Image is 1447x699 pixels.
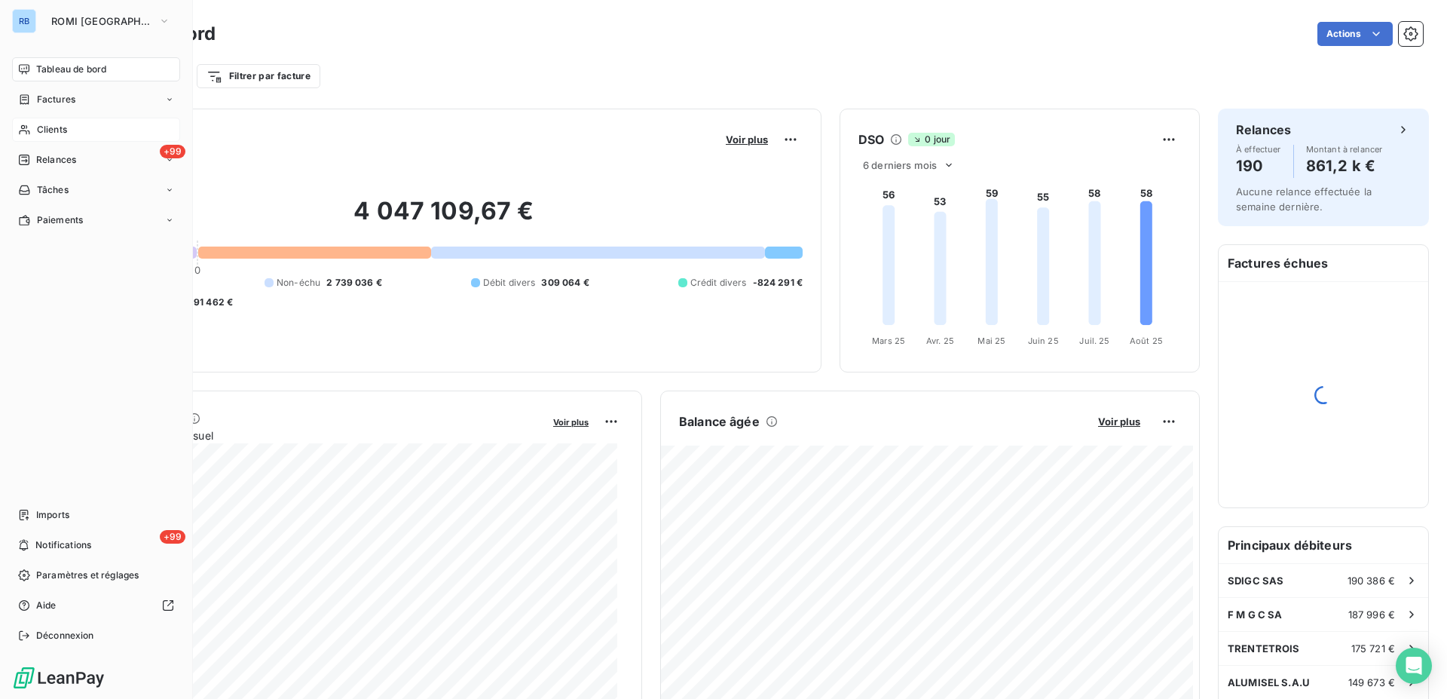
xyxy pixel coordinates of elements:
[36,63,106,76] span: Tableau de bord
[1094,415,1145,428] button: Voir plus
[1236,121,1291,139] h6: Relances
[1351,642,1395,655] span: 175 721 €
[1236,145,1281,154] span: À effectuer
[1317,22,1393,46] button: Actions
[1348,575,1395,587] span: 190 386 €
[160,530,185,544] span: +99
[872,336,905,346] tspan: Mars 25
[37,93,75,106] span: Factures
[12,593,180,618] a: Aide
[1228,609,1283,621] span: F M G C SA
[12,666,106,690] img: Logo LeanPay
[1236,185,1372,213] span: Aucune relance effectuée la semaine dernière.
[541,276,589,290] span: 309 064 €
[977,336,1005,346] tspan: Mai 25
[12,148,180,172] a: +99Relances
[12,563,180,587] a: Paramètres et réglages
[189,296,233,309] span: -91 462 €
[12,208,180,232] a: Paiements
[863,159,937,171] span: 6 derniers mois
[483,276,536,290] span: Débit divers
[1219,527,1428,563] h6: Principaux débiteurs
[858,130,884,149] h6: DSO
[85,428,543,443] span: Chiffre d'affaires mensuel
[12,503,180,527] a: Imports
[1348,676,1395,688] span: 149 673 €
[12,87,180,112] a: Factures
[277,276,320,290] span: Non-échu
[1098,415,1140,428] span: Voir plus
[12,178,180,202] a: Tâches
[1228,575,1283,587] span: SDIGC SAS
[36,569,139,582] span: Paramètres et réglages
[36,629,94,642] span: Déconnexion
[1236,154,1281,178] h4: 190
[160,145,185,158] span: +99
[36,599,57,612] span: Aide
[1396,648,1432,684] div: Open Intercom Messenger
[1306,154,1383,178] h4: 861,2 k €
[908,133,955,146] span: 0 jour
[1028,336,1059,346] tspan: Juin 25
[36,508,69,522] span: Imports
[12,9,36,33] div: RB
[37,123,67,136] span: Clients
[194,264,200,276] span: 0
[1306,145,1383,154] span: Montant à relancer
[1219,245,1428,281] h6: Factures échues
[51,15,152,27] span: ROMI [GEOGRAPHIC_DATA]
[12,118,180,142] a: Clients
[1079,336,1109,346] tspan: Juil. 25
[549,415,593,428] button: Voir plus
[753,276,803,290] span: -824 291 €
[553,417,589,428] span: Voir plus
[85,196,803,241] h2: 4 047 109,67 €
[690,276,747,290] span: Crédit divers
[37,183,69,197] span: Tâches
[326,276,382,290] span: 2 739 036 €
[721,133,772,146] button: Voir plus
[12,57,180,81] a: Tableau de bord
[1130,336,1163,346] tspan: Août 25
[679,412,760,431] h6: Balance âgée
[35,538,91,552] span: Notifications
[36,153,76,167] span: Relances
[197,64,320,88] button: Filtrer par facture
[1228,676,1310,688] span: ALUMISEL S.A.U
[726,133,768,146] span: Voir plus
[1228,642,1300,655] span: TRENTETROIS
[926,336,954,346] tspan: Avr. 25
[37,213,83,227] span: Paiements
[1348,609,1395,621] span: 187 996 €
